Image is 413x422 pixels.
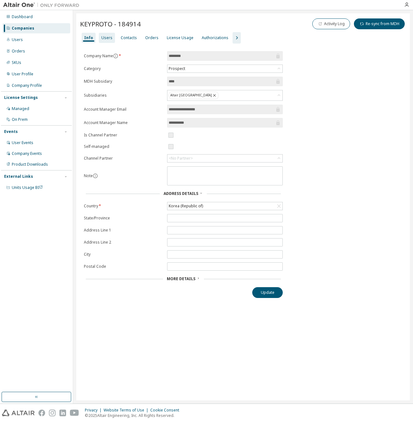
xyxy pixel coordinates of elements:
[168,203,204,210] div: Korea (Republic of)
[84,93,163,98] label: Subsidiaries
[84,66,163,71] label: Category
[168,65,186,72] div: Prospect
[3,2,83,8] img: Altair One
[12,83,42,88] div: Company Profile
[84,252,163,257] label: City
[12,37,23,42] div: Users
[84,156,163,161] label: Channel Partner
[150,408,183,413] div: Cookie Consent
[4,129,18,134] div: Events
[84,228,163,233] label: Address Line 1
[12,14,33,19] div: Dashboard
[84,216,163,221] label: State/Province
[167,202,282,210] div: Korea (Republic of)
[12,106,29,111] div: Managed
[84,120,163,125] label: Account Manager Name
[169,92,219,99] div: Altair [GEOGRAPHIC_DATA]
[12,162,48,167] div: Product Downloads
[84,240,163,245] label: Address Line 2
[167,90,282,100] div: Altair [GEOGRAPHIC_DATA]
[354,18,405,29] button: Re-sync from MDH
[101,35,112,40] div: Users
[202,35,228,40] div: Authorizations
[84,79,163,84] label: MDH Subsidary
[93,173,98,178] button: information
[2,410,35,416] img: altair_logo.svg
[121,35,137,40] div: Contacts
[12,140,33,145] div: User Events
[12,60,21,65] div: SKUs
[4,95,38,100] div: License Settings
[84,107,163,112] label: Account Manager Email
[12,72,33,77] div: User Profile
[4,174,33,179] div: External Links
[167,276,195,281] span: More Details
[84,144,163,149] label: Self-managed
[167,35,193,40] div: License Usage
[145,35,159,40] div: Orders
[49,410,56,416] img: instagram.svg
[70,410,79,416] img: youtube.svg
[38,410,45,416] img: facebook.svg
[12,26,34,31] div: Companies
[84,35,93,40] div: Info
[85,408,104,413] div: Privacy
[84,264,163,269] label: Postal Code
[80,19,141,28] span: KEYPROTO - 184914
[12,185,43,190] span: Units Usage BI
[312,18,350,29] button: Activity Log
[84,53,163,59] label: Company Name
[84,173,93,178] label: Note
[59,410,66,416] img: linkedin.svg
[167,65,282,73] div: Prospect
[167,155,282,162] div: <No Partner>
[12,151,42,156] div: Company Events
[113,53,118,59] button: information
[164,191,198,196] span: Address Details
[252,287,283,298] button: Update
[84,204,163,209] label: Country
[104,408,150,413] div: Website Terms of Use
[12,117,28,122] div: On Prem
[12,49,25,54] div: Orders
[169,156,193,161] div: <No Partner>
[84,133,163,138] label: Is Channel Partner
[85,413,183,418] p: © 2025 Altair Engineering, Inc. All Rights Reserved.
